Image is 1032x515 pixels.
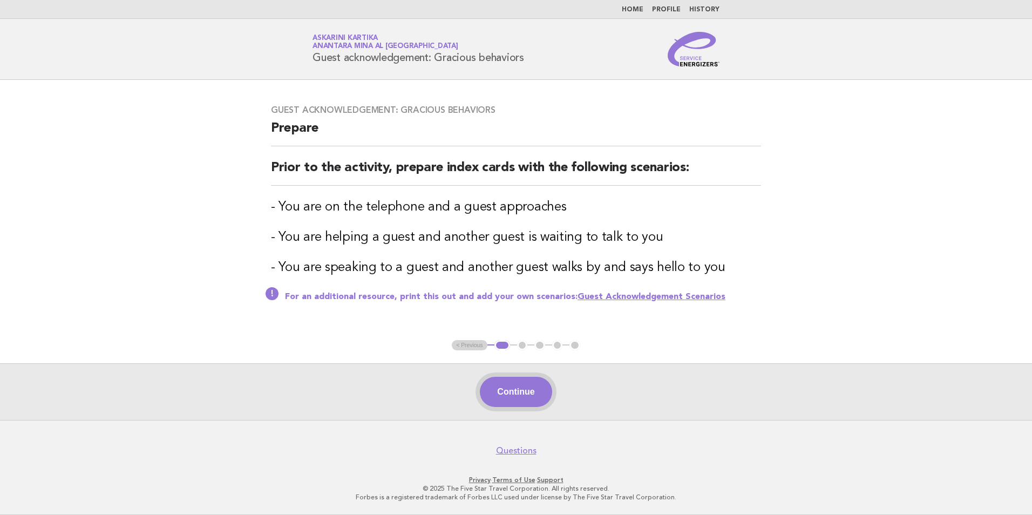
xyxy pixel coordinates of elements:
[285,292,761,302] p: For an additional resource, print this out and add your own scenarios:
[313,35,458,50] a: Askarini KartikaAnantara Mina al [GEOGRAPHIC_DATA]
[313,35,524,63] h1: Guest acknowledgement: Gracious behaviors
[469,476,491,484] a: Privacy
[271,159,761,186] h2: Prior to the activity, prepare index cards with the following scenarios:
[578,293,725,301] a: Guest Acknowledgement Scenarios
[271,120,761,146] h2: Prepare
[271,105,761,116] h3: Guest acknowledgement: Gracious behaviors
[271,199,761,216] h3: - You are on the telephone and a guest approaches
[186,493,846,502] p: Forbes is a registered trademark of Forbes LLC used under license by The Five Star Travel Corpora...
[652,6,681,13] a: Profile
[622,6,643,13] a: Home
[271,229,761,246] h3: - You are helping a guest and another guest is waiting to talk to you
[480,377,552,407] button: Continue
[496,445,537,456] a: Questions
[186,484,846,493] p: © 2025 The Five Star Travel Corporation. All rights reserved.
[271,259,761,276] h3: - You are speaking to a guest and another guest walks by and says hello to you
[668,32,719,66] img: Service Energizers
[492,476,535,484] a: Terms of Use
[186,476,846,484] p: · ·
[313,43,458,50] span: Anantara Mina al [GEOGRAPHIC_DATA]
[537,476,563,484] a: Support
[494,340,510,351] button: 1
[689,6,719,13] a: History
